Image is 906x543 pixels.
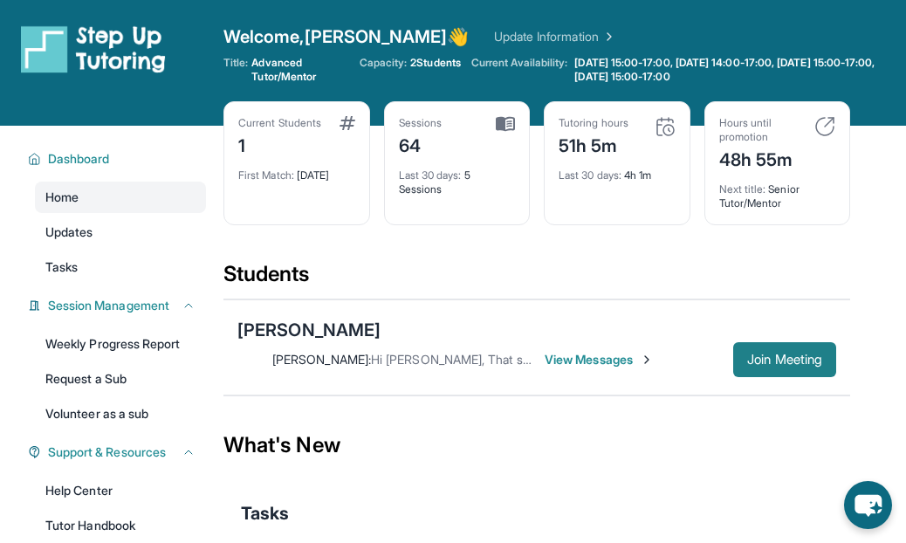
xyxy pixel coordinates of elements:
[237,318,381,342] div: [PERSON_NAME]
[45,189,79,206] span: Home
[45,258,78,276] span: Tasks
[494,28,616,45] a: Update Information
[360,56,408,70] span: Capacity:
[719,144,805,172] div: 48h 55m
[35,510,206,541] a: Tutor Handbook
[399,158,516,196] div: 5 Sessions
[223,24,470,49] span: Welcome, [PERSON_NAME] 👋
[844,481,892,529] button: chat-button
[410,56,461,70] span: 2 Students
[251,56,348,84] span: Advanced Tutor/Mentor
[471,56,567,84] span: Current Availability:
[655,116,676,137] img: card
[41,150,196,168] button: Dashboard
[238,168,294,182] span: First Match :
[35,251,206,283] a: Tasks
[35,182,206,213] a: Home
[223,56,248,84] span: Title:
[21,24,166,73] img: logo
[41,443,196,461] button: Support & Resources
[238,130,321,158] div: 1
[719,116,805,144] div: Hours until promotion
[399,168,462,182] span: Last 30 days :
[814,116,835,137] img: card
[41,297,196,314] button: Session Management
[747,354,822,365] span: Join Meeting
[599,28,616,45] img: Chevron Right
[238,116,321,130] div: Current Students
[35,328,206,360] a: Weekly Progress Report
[35,217,206,248] a: Updates
[48,297,169,314] span: Session Management
[719,172,836,210] div: Senior Tutor/Mentor
[399,130,443,158] div: 64
[371,352,724,367] span: Hi [PERSON_NAME], That sounds great. We will see you at 4pm
[545,351,654,368] span: View Messages
[733,342,836,377] button: Join Meeting
[559,116,628,130] div: Tutoring hours
[719,182,766,196] span: Next title :
[238,158,355,182] div: [DATE]
[574,56,903,84] span: [DATE] 15:00-17:00, [DATE] 14:00-17:00, [DATE] 15:00-17:00, [DATE] 15:00-17:00
[640,353,654,367] img: Chevron-Right
[340,116,355,130] img: card
[35,363,206,395] a: Request a Sub
[571,56,906,84] a: [DATE] 15:00-17:00, [DATE] 14:00-17:00, [DATE] 15:00-17:00, [DATE] 15:00-17:00
[48,150,110,168] span: Dashboard
[559,158,676,182] div: 4h 1m
[559,130,628,158] div: 51h 5m
[48,443,166,461] span: Support & Resources
[223,407,850,484] div: What's New
[35,398,206,430] a: Volunteer as a sub
[272,352,371,367] span: [PERSON_NAME] :
[399,116,443,130] div: Sessions
[241,501,289,526] span: Tasks
[559,168,621,182] span: Last 30 days :
[45,223,93,241] span: Updates
[496,116,515,132] img: card
[35,475,206,506] a: Help Center
[223,260,850,299] div: Students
